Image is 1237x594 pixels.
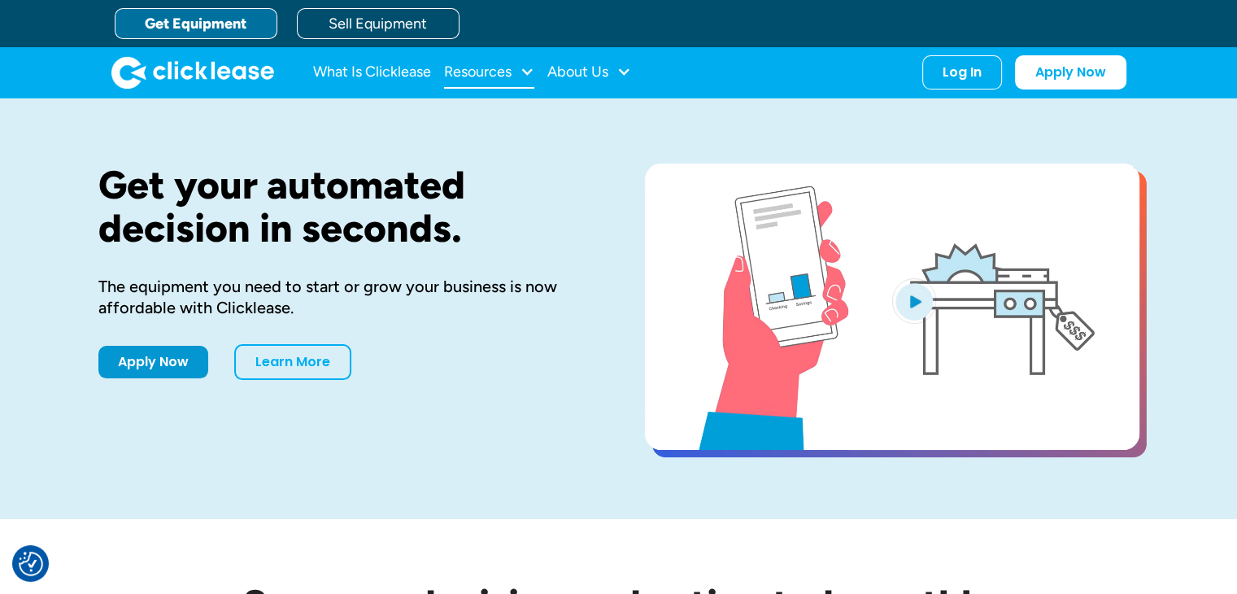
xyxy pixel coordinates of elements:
[892,278,936,324] img: Blue play button logo on a light blue circular background
[943,64,982,81] div: Log In
[313,56,431,89] a: What Is Clicklease
[98,276,593,318] div: The equipment you need to start or grow your business is now affordable with Clicklease.
[98,164,593,250] h1: Get your automated decision in seconds.
[19,552,43,576] button: Consent Preferences
[297,8,460,39] a: Sell Equipment
[115,8,277,39] a: Get Equipment
[444,56,534,89] div: Resources
[1015,55,1126,90] a: Apply Now
[547,56,631,89] div: About Us
[111,56,274,89] img: Clicklease logo
[19,552,43,576] img: Revisit consent button
[111,56,274,89] a: home
[234,344,351,380] a: Learn More
[645,164,1139,450] a: open lightbox
[98,346,208,378] a: Apply Now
